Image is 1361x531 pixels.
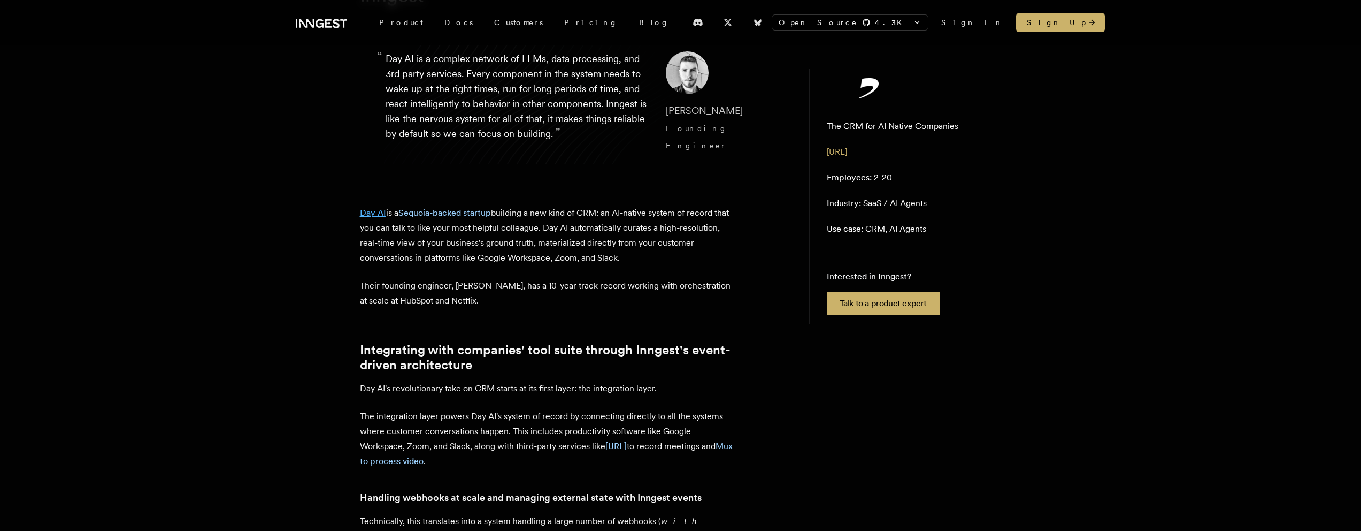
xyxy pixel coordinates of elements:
[628,13,680,32] a: Blog
[386,51,649,154] p: Day AI is a complex network of LLMs, data processing, and 3rd party services. Every component in ...
[827,197,927,210] p: SaaS / AI Agents
[666,51,709,94] img: Image of Erik Munson
[686,14,710,31] a: Discord
[875,17,909,28] span: 4.3 K
[827,292,940,315] a: Talk to a product expert
[360,409,734,469] p: The integration layer powers Day AI's system of record by connecting directly to all the systems ...
[360,208,386,218] a: Day AI
[941,17,1003,28] a: Sign In
[434,13,483,32] a: Docs
[827,223,926,236] p: CRM, AI Agents
[746,14,770,31] a: Bluesky
[368,13,434,32] div: Product
[827,120,958,133] p: The CRM for AI Native Companies
[827,147,847,157] a: [URL]
[827,224,863,234] span: Use case:
[377,54,382,60] span: “
[398,208,491,218] a: Sequoia-backed startup
[827,172,872,183] span: Employees:
[827,198,861,208] span: Industry:
[1016,13,1105,32] a: Sign Up
[666,105,743,116] span: [PERSON_NAME]
[666,124,728,150] span: Founding Engineer
[360,278,734,308] p: Their founding engineer, [PERSON_NAME], has a 10-year track record working with orchestration at ...
[716,14,740,31] a: X
[555,125,560,140] span: ”
[360,381,734,396] p: Day AI's revolutionary take on CRM starts at its first layer: the integration layer.
[605,441,627,451] a: [URL]
[827,270,940,283] p: Interested in Inngest?
[360,343,734,373] a: Integrating with companies' tool suite through Inngest's event-driven architecture
[553,13,628,32] a: Pricing
[827,171,892,184] p: 2-20
[360,490,702,505] a: Handling webhooks at scale and managing external state with Inngest events
[483,13,553,32] a: Customers
[360,206,734,265] p: is a building a new kind of CRM: an AI-native system of record that you can talk to like your mos...
[779,17,858,28] span: Open Source
[827,77,912,98] img: Day AI's logo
